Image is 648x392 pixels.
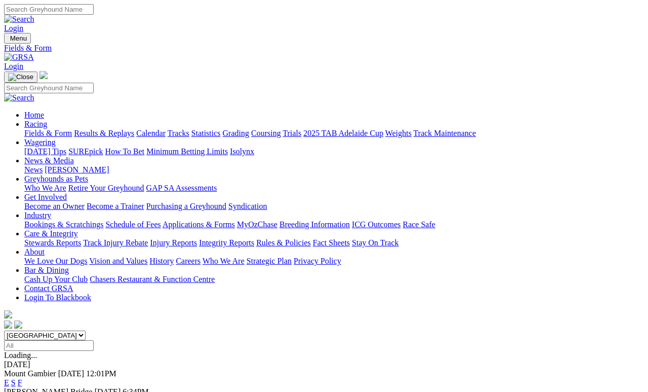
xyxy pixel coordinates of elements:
[24,275,644,284] div: Bar & Dining
[89,257,147,265] a: Vision and Values
[176,257,200,265] a: Careers
[24,238,81,247] a: Stewards Reports
[18,378,22,387] a: F
[86,369,116,378] span: 12:01PM
[24,211,51,220] a: Industry
[199,238,254,247] a: Integrity Reports
[247,257,292,265] a: Strategic Plan
[24,147,644,156] div: Wagering
[24,247,45,256] a: About
[385,129,412,137] a: Weights
[24,257,87,265] a: We Love Our Dogs
[223,129,249,137] a: Grading
[24,238,644,247] div: Care & Integrity
[146,202,226,210] a: Purchasing a Greyhound
[256,238,311,247] a: Rules & Policies
[4,33,31,44] button: Toggle navigation
[24,165,644,174] div: News & Media
[313,238,350,247] a: Fact Sheets
[4,340,94,351] input: Select date
[14,320,22,329] img: twitter.svg
[87,202,144,210] a: Become a Trainer
[83,238,148,247] a: Track Injury Rebate
[352,238,398,247] a: Stay On Track
[4,15,34,24] img: Search
[24,229,78,238] a: Care & Integrity
[168,129,189,137] a: Tracks
[4,360,644,369] div: [DATE]
[149,257,174,265] a: History
[294,257,341,265] a: Privacy Policy
[202,257,245,265] a: Who We Are
[8,73,33,81] img: Close
[4,24,23,32] a: Login
[228,202,267,210] a: Syndication
[10,34,27,42] span: Menu
[230,147,254,156] a: Isolynx
[24,284,73,293] a: Contact GRSA
[4,378,9,387] a: E
[24,202,644,211] div: Get Involved
[237,220,277,229] a: MyOzChase
[105,147,145,156] a: How To Bet
[90,275,215,283] a: Chasers Restaurant & Function Centre
[4,369,56,378] span: Mount Gambier
[24,220,644,229] div: Industry
[24,184,644,193] div: Greyhounds as Pets
[4,4,94,15] input: Search
[146,184,217,192] a: GAP SA Assessments
[352,220,400,229] a: ICG Outcomes
[146,147,228,156] a: Minimum Betting Limits
[24,165,43,174] a: News
[24,257,644,266] div: About
[4,351,37,360] span: Loading...
[414,129,476,137] a: Track Maintenance
[24,156,74,165] a: News & Media
[4,62,23,70] a: Login
[191,129,221,137] a: Statistics
[74,129,134,137] a: Results & Replays
[11,378,16,387] a: S
[4,44,644,53] a: Fields & Form
[4,53,34,62] img: GRSA
[4,320,12,329] img: facebook.svg
[150,238,197,247] a: Injury Reports
[24,275,88,283] a: Cash Up Your Club
[24,193,67,201] a: Get Involved
[24,202,85,210] a: Become an Owner
[4,310,12,318] img: logo-grsa-white.png
[402,220,435,229] a: Race Safe
[105,220,160,229] a: Schedule of Fees
[24,129,644,138] div: Racing
[24,174,88,183] a: Greyhounds as Pets
[58,369,85,378] span: [DATE]
[303,129,383,137] a: 2025 TAB Adelaide Cup
[24,266,69,274] a: Bar & Dining
[279,220,350,229] a: Breeding Information
[24,184,66,192] a: Who We Are
[4,83,94,93] input: Search
[24,120,47,128] a: Racing
[68,147,103,156] a: SUREpick
[24,111,44,119] a: Home
[68,184,144,192] a: Retire Your Greyhound
[39,71,48,79] img: logo-grsa-white.png
[24,138,56,147] a: Wagering
[136,129,166,137] a: Calendar
[24,220,103,229] a: Bookings & Scratchings
[163,220,235,229] a: Applications & Forms
[24,129,72,137] a: Fields & Form
[24,147,66,156] a: [DATE] Tips
[45,165,109,174] a: [PERSON_NAME]
[282,129,301,137] a: Trials
[4,72,37,83] button: Toggle navigation
[24,293,91,302] a: Login To Blackbook
[251,129,281,137] a: Coursing
[4,93,34,102] img: Search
